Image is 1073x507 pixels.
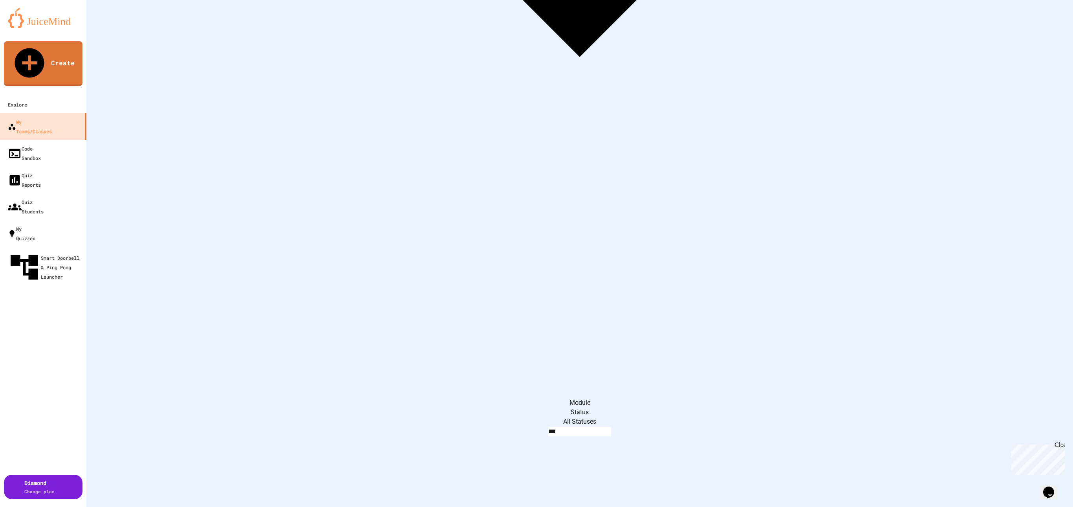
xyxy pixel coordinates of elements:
[8,171,41,189] div: Quiz Reports
[126,417,1034,426] div: All Statuses
[1008,441,1065,475] iframe: chat widget
[569,399,590,406] span: Module
[8,251,83,284] div: Smart Doorbell & Ping Pong Launcher
[8,8,79,28] img: logo-orange.svg
[8,117,52,136] div: My Teams/Classes
[4,41,82,86] a: Create
[8,197,44,216] div: Quiz Students
[4,475,82,499] button: DiamondChange plan
[8,144,41,163] div: Code Sandbox
[8,100,27,109] div: Explore
[24,479,55,495] div: Diamond
[1040,476,1065,499] iframe: chat widget
[3,3,54,50] div: Chat with us now!Close
[8,224,35,243] div: My Quizzes
[571,408,589,416] label: Status
[24,489,55,494] span: Change plan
